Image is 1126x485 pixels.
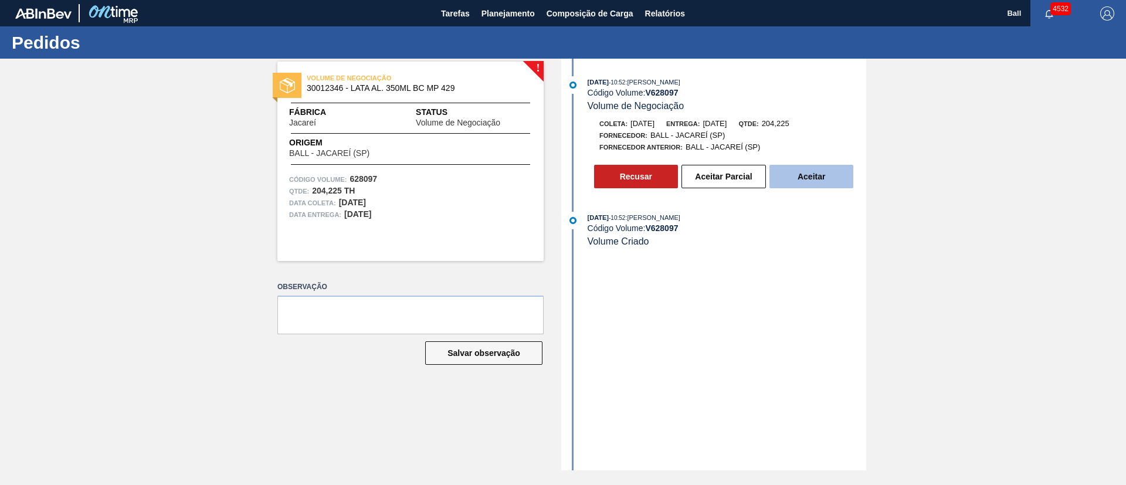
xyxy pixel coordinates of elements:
img: atual [569,82,576,89]
span: Data coleta: [289,197,336,209]
strong: [DATE] [344,209,371,219]
strong: [DATE] [339,198,366,207]
span: [DATE] [588,79,609,86]
img: TNhmsLtSVTkK8tSr43FrP2fwEKptu5GPRR3wAAAABJRU5ErkJggg== [15,8,72,19]
h1: Pedidos [12,36,220,49]
strong: 204,225 TH [312,186,355,195]
span: Código Volume: [289,174,347,185]
span: - 10:52 [609,79,625,86]
strong: V 628097 [645,88,678,97]
span: Origem [289,137,403,149]
span: BALL - JACAREÍ (SP) [686,143,760,151]
span: VOLUME DE NEGOCIAÇÃO [307,72,471,84]
button: Recusar [594,165,678,188]
img: status [280,78,295,93]
span: Composição de Carga [547,6,633,21]
span: Volume de Negociação [416,118,500,127]
span: - 10:52 [609,215,625,221]
span: Jacareí [289,118,316,127]
span: BALL - JACAREÍ (SP) [650,131,725,140]
button: Aceitar Parcial [681,165,766,188]
span: BALL - JACAREÍ (SP) [289,149,369,158]
div: Código Volume: [588,88,866,97]
div: Código Volume: [588,223,866,233]
span: Qtde: [738,120,758,127]
span: [DATE] [630,119,654,128]
span: Fábrica [289,106,353,118]
span: Fornecedor Anterior: [599,144,683,151]
span: Entrega: [666,120,700,127]
span: Coleta: [599,120,628,127]
strong: V 628097 [645,223,678,233]
span: Data entrega: [289,209,341,221]
span: 30012346 - LATA AL. 350ML BC MP 429 [307,84,520,93]
span: Tarefas [441,6,470,21]
button: Aceitar [769,165,853,188]
span: [DATE] [588,214,609,221]
button: Notificações [1030,5,1068,22]
span: : [PERSON_NAME] [625,214,680,221]
button: Salvar observação [425,341,542,365]
span: Planejamento [481,6,535,21]
img: atual [569,217,576,224]
span: Status [416,106,532,118]
strong: 628097 [350,174,377,184]
span: Relatórios [645,6,685,21]
label: Observação [277,279,544,296]
img: Logout [1100,6,1114,21]
span: Volume de Negociação [588,101,684,111]
span: [DATE] [703,119,727,128]
span: Fornecedor: [599,132,647,139]
span: 4532 [1050,2,1071,15]
span: Volume Criado [588,236,649,246]
span: : [PERSON_NAME] [625,79,680,86]
span: Qtde : [289,185,309,197]
span: 204,225 [762,119,789,128]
